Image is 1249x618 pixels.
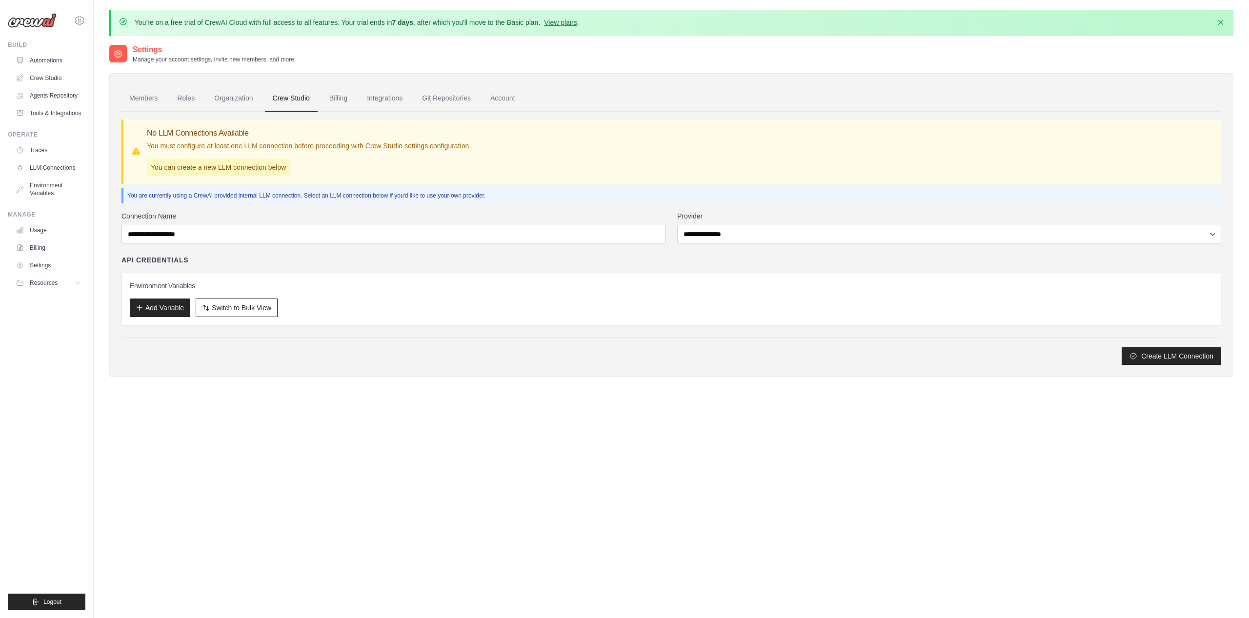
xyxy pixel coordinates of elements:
[12,70,85,86] a: Crew Studio
[12,88,85,103] a: Agents Repository
[133,44,296,56] h2: Settings
[8,211,85,219] div: Manage
[12,240,85,256] a: Billing
[12,53,85,68] a: Automations
[12,160,85,176] a: LLM Connections
[414,85,479,112] a: Git Repositories
[130,299,190,317] button: Add Variable
[8,594,85,610] button: Logout
[359,85,410,112] a: Integrations
[130,281,1213,291] h3: Environment Variables
[12,275,85,291] button: Resources
[322,85,355,112] a: Billing
[12,142,85,158] a: Traces
[121,211,665,221] label: Connection Name
[544,19,577,26] a: View plans
[677,211,1221,221] label: Provider
[8,41,85,49] div: Build
[265,85,318,112] a: Crew Studio
[147,159,290,176] p: You can create a new LLM connection below
[30,279,58,287] span: Resources
[196,299,278,317] button: Switch to Bulk View
[212,303,271,313] span: Switch to Bulk View
[392,19,413,26] strong: 7 days
[12,105,85,121] a: Tools & Integrations
[147,141,471,151] p: You must configure at least one LLM connection before proceeding with Crew Studio settings config...
[8,131,85,139] div: Operate
[483,85,523,112] a: Account
[121,85,165,112] a: Members
[12,222,85,238] a: Usage
[43,598,61,606] span: Logout
[121,255,188,265] h4: API Credentials
[127,192,1217,199] p: You are currently using a CrewAI provided internal LLM connection. Select an LLM connection below...
[206,85,261,112] a: Organization
[147,127,471,139] h3: No LLM Connections Available
[133,56,296,63] p: Manage your account settings, invite new members, and more.
[8,13,57,28] img: Logo
[135,18,579,27] p: You're on a free trial of CrewAI Cloud with full access to all features. Your trial ends in , aft...
[12,178,85,201] a: Environment Variables
[169,85,202,112] a: Roles
[12,258,85,273] a: Settings
[1122,347,1221,365] button: Create LLM Connection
